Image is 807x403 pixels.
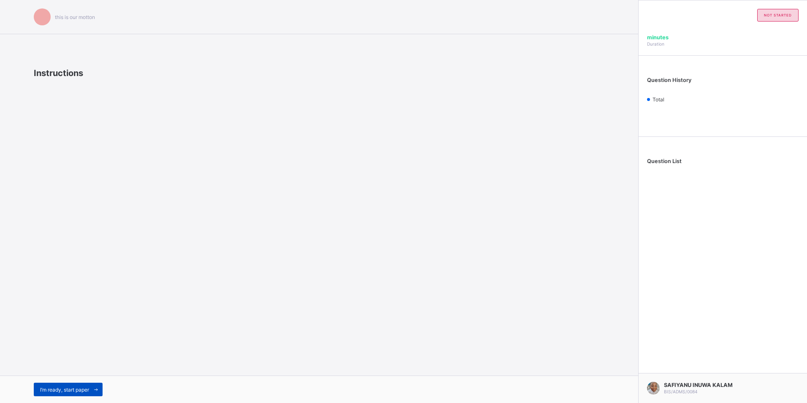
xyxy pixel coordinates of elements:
[653,96,664,103] span: Total
[664,382,733,388] span: SAFIYANU INUWA KALAM
[40,387,89,393] span: I’m ready, start paper
[764,13,792,17] span: not started
[55,14,95,20] span: this is our motton
[34,68,83,78] span: Instructions
[647,158,682,164] span: Question List
[647,34,669,41] span: minutes
[664,389,698,394] span: BIS/ADMS/0084
[647,41,664,46] span: Duration
[647,77,691,83] span: Question History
